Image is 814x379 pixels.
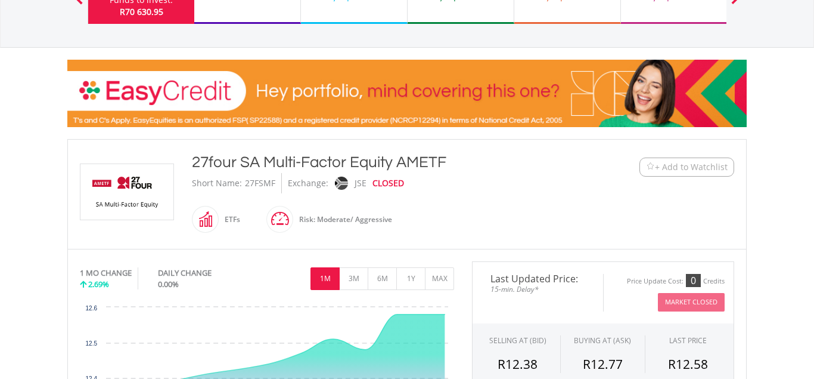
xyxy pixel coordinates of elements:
img: EQU.ZA.27FSMF.png [82,164,172,220]
img: Watchlist [646,162,655,171]
div: 27four SA Multi-Factor Equity AMETF [192,152,566,173]
span: R12.77 [583,356,623,372]
div: 1 MO CHANGE [80,267,132,279]
div: ETFs [219,205,240,234]
span: Last Updated Price: [481,274,594,284]
div: CLOSED [372,173,404,193]
span: BUYING AT (ASK) [574,335,631,346]
div: Risk: Moderate/ Aggressive [293,205,392,234]
div: Credits [703,277,725,286]
div: 27FSMF [245,173,275,193]
div: JSE [355,173,366,193]
span: + Add to Watchlist [655,161,728,173]
span: 0.00% [158,279,179,289]
button: 1Y [396,267,425,290]
img: jse.png [335,177,348,190]
button: Market Closed [658,293,725,312]
div: SELLING AT (BID) [489,335,546,346]
div: Short Name: [192,173,242,193]
button: 6M [368,267,397,290]
img: EasyCredit Promotion Banner [67,60,747,127]
span: 2.69% [88,279,109,289]
div: LAST PRICE [669,335,707,346]
button: 1M [310,267,340,290]
div: DAILY CHANGE [158,267,251,279]
div: Price Update Cost: [627,277,683,286]
span: R70 630.95 [120,6,163,17]
text: 12.5 [86,340,98,347]
div: 0 [686,274,701,287]
span: R12.38 [498,356,538,372]
button: Watchlist + Add to Watchlist [639,158,734,177]
button: 3M [339,267,368,290]
span: 15-min. Delay* [481,284,594,295]
text: 12.6 [86,305,98,312]
button: MAX [425,267,454,290]
span: R12.58 [668,356,708,372]
div: Exchange: [288,173,328,193]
